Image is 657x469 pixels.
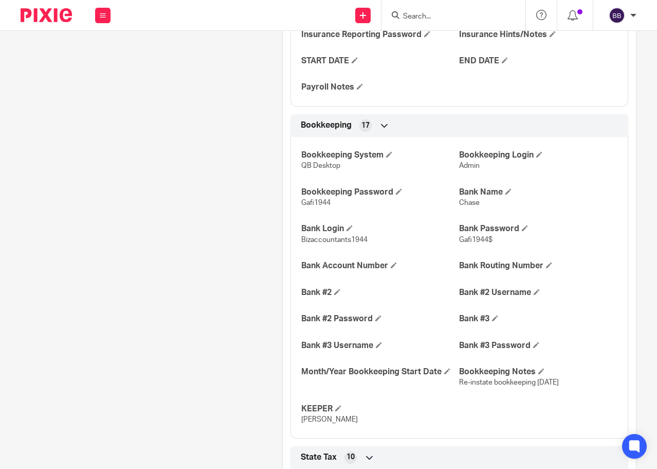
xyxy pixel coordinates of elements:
span: 17 [361,120,370,131]
input: Search [402,12,495,22]
span: Gafi1944 [301,199,331,206]
h4: Month/Year Bookkeeping Start Date [301,367,460,377]
span: [PERSON_NAME] [301,416,358,423]
h4: Insurance Hints/Notes [459,29,617,40]
h4: Insurance Reporting Password [301,29,460,40]
span: Re-instate bookkeeping [DATE] [459,379,559,386]
h4: Bank #3 [459,314,617,324]
h4: Bookkeeping Login [459,150,617,161]
img: Pixie [21,8,72,22]
h4: Bank Name [459,187,617,198]
h4: END DATE [459,56,617,66]
h4: Bank #2 Username [459,287,617,298]
h4: KEEPER [301,404,460,414]
h4: Bookkeeping Password [301,187,460,198]
span: Gafi1944$ [459,236,492,244]
h4: Bank Password [459,223,617,234]
h4: Bookkeeping Notes [459,367,617,377]
h4: Payroll Notes [301,82,460,93]
span: Admin [459,162,480,169]
h4: Bank #2 [301,287,460,298]
span: QB Desktop [301,162,340,169]
h4: Bank Account Number [301,260,460,271]
span: Chase [459,199,480,206]
h4: Bank #3 Password [459,340,617,351]
h4: Bank Login [301,223,460,234]
span: 10 [346,452,355,462]
h4: START DATE [301,56,460,66]
img: svg%3E [609,7,625,24]
h4: Bank #2 Password [301,314,460,324]
span: Bizaccountants1944 [301,236,368,244]
span: State Tax [301,452,337,463]
h4: Bookkeeping System [301,150,460,161]
h4: Bank Routing Number [459,260,617,271]
span: Bookkeeping [301,120,352,131]
h4: Bank #3 Username [301,340,460,351]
